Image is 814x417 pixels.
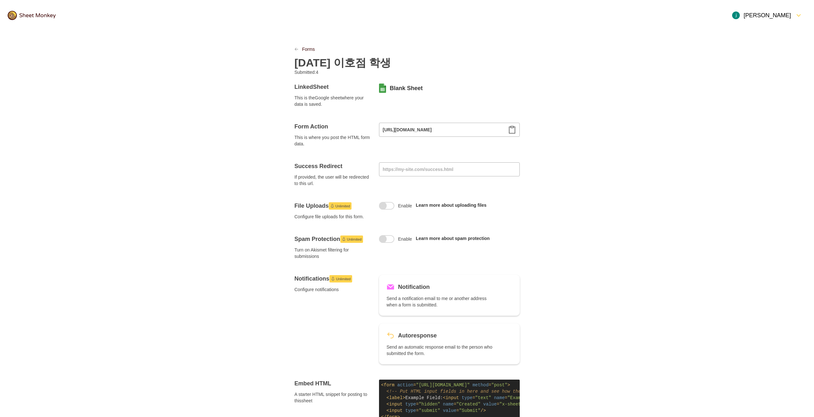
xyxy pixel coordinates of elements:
span: "submit" [419,408,440,413]
span: < > [386,395,405,400]
svg: Mail [387,283,394,291]
span: If provided, the user will be redirected to this url. [295,174,371,187]
a: Learn more about spam protection [416,236,490,241]
svg: FormDown [795,12,802,19]
h4: Notifications [295,275,371,282]
svg: Launch [331,277,335,281]
p: Send an automatic response email to the person who submitted the form. [387,344,494,357]
span: < = = > [381,382,510,388]
input: https://my-site.com/success.html [379,162,520,176]
h4: Linked Sheet [295,83,371,91]
span: Configure file uploads for this form. [295,213,371,220]
span: Turn on Akismet filtering for submissions [295,247,371,259]
img: logo@2x.png [8,11,56,20]
span: "text" [475,395,491,400]
span: < = = /> [386,408,486,413]
span: input [446,395,459,400]
button: Open Menu [728,8,806,23]
a: Learn more about uploading files [416,203,486,208]
span: This is where you post the HTML form data. [295,134,371,147]
span: < = = /> [443,395,580,400]
span: A starter HTML snippet for posting to this sheet [295,391,371,404]
span: value [443,408,456,413]
span: name [494,395,505,400]
span: < = = = /> [386,402,593,407]
p: Submitted: 4 [295,69,402,75]
span: "Example Header" [507,395,550,400]
span: value [483,402,497,407]
span: type [405,402,416,407]
div: [PERSON_NAME] [732,12,791,19]
h4: Embed HTML [295,380,371,387]
svg: Revert [387,332,394,339]
h4: File Uploads [295,202,371,210]
span: "[URL][DOMAIN_NAME]" [416,382,470,388]
span: Enable [398,203,412,209]
span: name [443,402,454,407]
h5: Notification [398,282,430,291]
svg: Launch [342,237,346,241]
span: form [384,382,395,388]
svg: LinkPrevious [295,47,298,51]
span: Unlimited [336,275,351,283]
span: type [405,408,416,413]
span: This is the Google sheet where your data is saved. [295,95,371,107]
span: input [389,402,403,407]
span: "hidden" [419,402,440,407]
span: method [472,382,488,388]
span: type [462,395,473,400]
h4: Spam Protection [295,235,371,243]
h5: Autoresponse [398,331,437,340]
a: Forms [302,46,315,52]
span: action [397,382,413,388]
span: "post" [491,382,507,388]
span: "Submit" [459,408,480,413]
span: Enable [398,236,412,242]
p: Send a notification email to me or another address when a form is submitted. [387,295,494,308]
span: <!-- Put HTML input fields in here and see how they fill up your sheet --> [386,389,585,394]
span: input [389,408,403,413]
a: Blank Sheet [390,84,423,92]
span: Unlimited [336,202,350,210]
span: Unlimited [347,236,362,243]
h2: [DATE] 이호점 학생 [295,56,391,69]
span: "x-sheetmonkey-current-date-time" [499,402,588,407]
svg: Clipboard [508,126,516,134]
span: "Created" [456,402,481,407]
h4: Success Redirect [295,162,371,170]
h4: Form Action [295,123,371,130]
span: label [389,395,403,400]
span: Configure notifications [295,286,371,293]
svg: Launch [330,204,334,208]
